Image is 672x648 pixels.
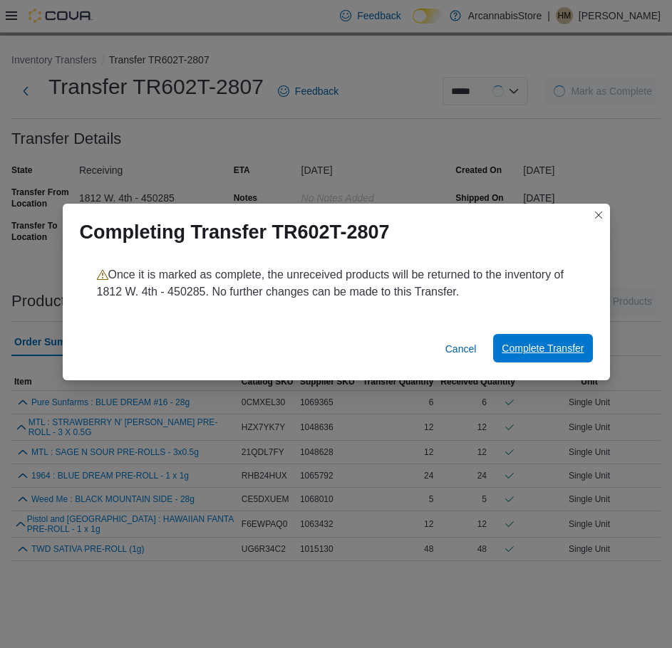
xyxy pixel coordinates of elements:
button: Cancel [440,335,482,363]
button: Closes this modal window [590,207,607,224]
span: Cancel [445,342,477,356]
p: Once it is marked as complete, the unreceived products will be returned to the inventory of 1812 ... [97,266,576,301]
h1: Completing Transfer TR602T-2807 [80,221,390,244]
span: Complete Transfer [502,341,584,355]
button: Complete Transfer [493,334,592,362]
